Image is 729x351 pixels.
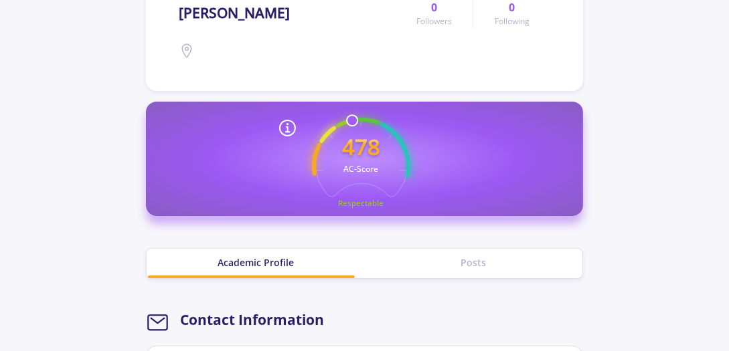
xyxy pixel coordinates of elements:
span: Followers [416,15,452,27]
text: Respectable [338,199,384,209]
text: 478 [342,132,380,162]
span: Following [495,15,530,27]
div: Posts [365,255,583,269]
div: Academic Profile [147,255,365,269]
h2: Contact Information [180,312,324,328]
text: AC-Score [343,163,378,174]
h1: [PERSON_NAME] [179,5,290,21]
